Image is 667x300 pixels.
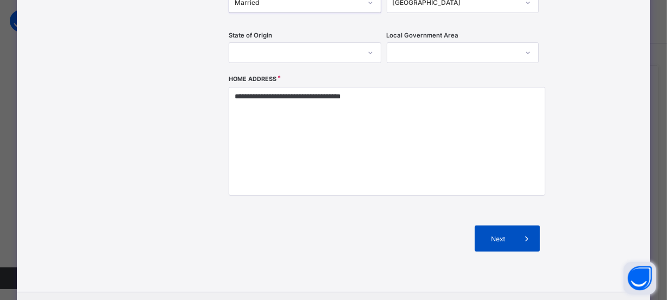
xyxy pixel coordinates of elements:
[229,32,272,39] span: State of Origin
[624,262,656,295] button: Open asap
[483,235,514,243] span: Next
[387,32,459,39] span: Local Government Area
[229,76,276,83] label: Home Address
